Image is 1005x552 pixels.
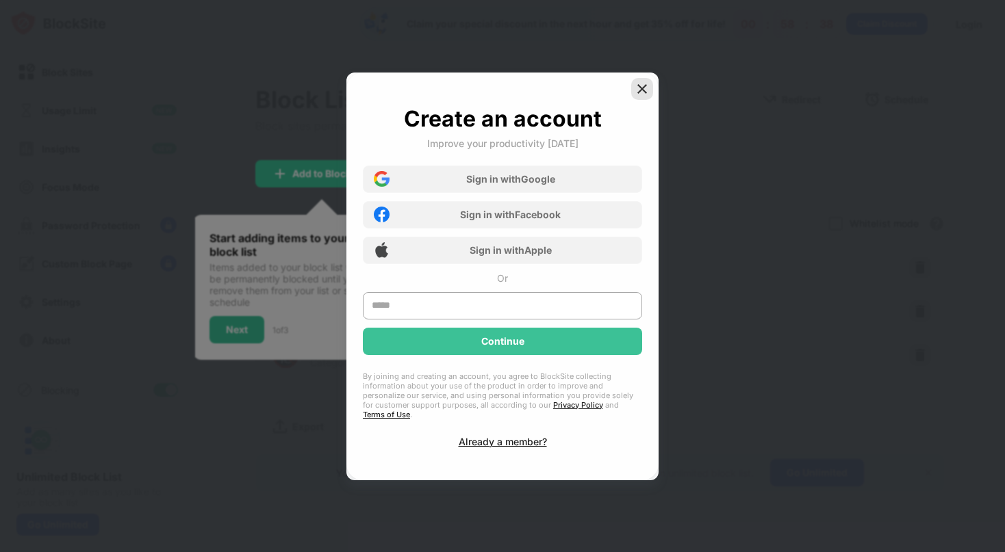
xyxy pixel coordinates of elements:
img: apple-icon.png [374,242,390,258]
img: google-icon.png [374,171,390,187]
img: facebook-icon.png [374,207,390,222]
div: By joining and creating an account, you agree to BlockSite collecting information about your use ... [363,371,642,419]
div: Improve your productivity [DATE] [427,137,578,149]
div: Continue [481,336,524,347]
a: Privacy Policy [553,400,603,410]
div: Or [497,272,508,284]
div: Create an account [404,105,602,132]
div: Sign in with Apple [470,244,552,256]
div: Sign in with Google [466,173,555,185]
div: Sign in with Facebook [460,209,561,220]
div: Already a member? [459,436,547,447]
a: Terms of Use [363,410,410,419]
